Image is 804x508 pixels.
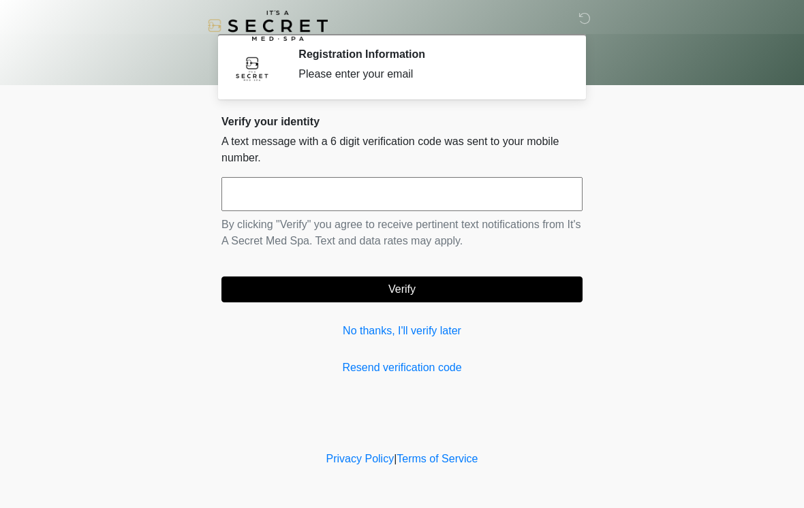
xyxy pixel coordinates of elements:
a: Terms of Service [397,453,478,464]
img: Agent Avatar [232,48,273,89]
a: | [394,453,397,464]
a: Privacy Policy [326,453,395,464]
p: A text message with a 6 digit verification code was sent to your mobile number. [221,133,583,166]
h2: Registration Information [298,48,562,61]
h2: Verify your identity [221,115,583,128]
p: By clicking "Verify" you agree to receive pertinent text notifications from It's A Secret Med Spa... [221,217,583,249]
img: It's A Secret Med Spa Logo [208,10,328,41]
a: Resend verification code [221,360,583,376]
button: Verify [221,276,583,302]
div: Please enter your email [298,66,562,82]
a: No thanks, I'll verify later [221,323,583,339]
